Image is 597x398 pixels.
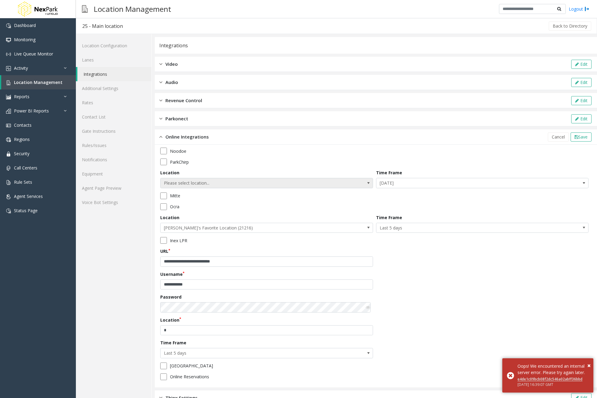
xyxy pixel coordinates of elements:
a: Notifications [76,152,151,167]
label: Ocra [170,203,179,210]
label: Location [160,317,181,323]
a: Contact List [76,110,151,124]
button: Edit [571,114,592,123]
span: Monitoring [14,37,36,42]
span: [PERSON_NAME]'s Favorite Location (21216) [161,223,330,233]
span: Status Page [14,208,38,213]
img: 'icon' [6,66,11,71]
span: Rule Sets [14,179,32,185]
span: Audio [165,79,178,86]
img: 'icon' [6,137,11,142]
span: × [587,361,591,370]
button: Edit [571,78,592,87]
span: Last 5 days [161,348,330,358]
span: Call Centers [14,165,37,171]
span: Last 5 days [376,223,546,233]
img: 'icon' [6,194,11,199]
span: Regions [14,136,30,142]
button: Edit [571,96,592,105]
img: closed [159,61,162,68]
label: [GEOGRAPHIC_DATA] [170,363,213,369]
a: Integrations [77,67,151,81]
span: Save [578,134,588,140]
button: Cancel [548,132,569,142]
label: URL [160,248,170,254]
a: Location Configuration [76,38,151,53]
label: Time Frame [160,339,186,346]
img: 'icon' [6,180,11,185]
h3: Location Management [91,2,174,16]
img: closed [159,79,162,86]
button: Edit [571,60,592,69]
img: 'icon' [6,80,11,85]
a: Voice Bot Settings [76,195,151,209]
span: Parkonect [165,115,188,122]
img: logout [585,6,589,12]
div: [DATE] 16:39:07 GMT [517,382,589,387]
label: Password [160,294,181,300]
span: [DATE] [376,178,546,188]
a: Gate Instructions [76,124,151,138]
a: Rates [76,95,151,110]
div: Integrations [159,42,188,49]
img: 'icon' [6,23,11,28]
span: Online Integrations [165,133,209,140]
a: e4de1c09bcb08f2dc546a02abff36bbd [517,376,582,382]
span: Cancel [552,134,565,140]
label: Location [160,169,179,176]
span: Reports [14,94,29,99]
div: 25 - Main location [82,22,123,30]
span: Activity [14,65,28,71]
a: Equipment [76,167,151,181]
img: 'icon' [6,109,11,114]
img: 'icon' [6,123,11,128]
label: Time Frame [376,214,402,221]
span: Contacts [14,122,32,128]
a: Agent Page Preview [76,181,151,195]
img: opened [159,133,162,140]
span: Dashboard [14,22,36,28]
label: Time Frame [376,169,402,176]
a: Location Management [1,75,76,89]
span: Power BI Reports [14,108,49,114]
button: Save [571,132,592,142]
span: Revenue Control [165,97,202,104]
label: Username [160,271,185,277]
span: NO DATA FOUND [160,178,373,188]
img: 'icon' [6,209,11,213]
img: 'icon' [6,52,11,57]
span: Please select location... [161,178,330,188]
div: Oops! We encountered an internal server error. Please try again later. [517,363,589,376]
label: ParkChirp [170,159,189,165]
img: 'icon' [6,166,11,171]
span: Live Queue Monitor [14,51,53,57]
a: Logout [569,6,589,12]
span: Video [165,61,178,68]
label: Location [160,214,179,221]
span: Security [14,151,29,156]
img: closed [159,115,162,122]
a: Additional Settings [76,81,151,95]
label: Mitte [170,192,180,199]
img: 'icon' [6,95,11,99]
label: Inex LPR [170,237,187,244]
img: 'icon' [6,152,11,156]
span: Location Management [14,79,63,85]
button: Back to Directory [549,22,591,31]
img: pageIcon [82,2,88,16]
label: Noodoe [170,148,186,154]
label: Online Reservations [170,373,209,380]
a: Lanes [76,53,151,67]
img: 'icon' [6,38,11,42]
a: Rules/Issues [76,138,151,152]
span: Agent Services [14,193,43,199]
button: Close [587,361,591,370]
img: closed [159,97,162,104]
